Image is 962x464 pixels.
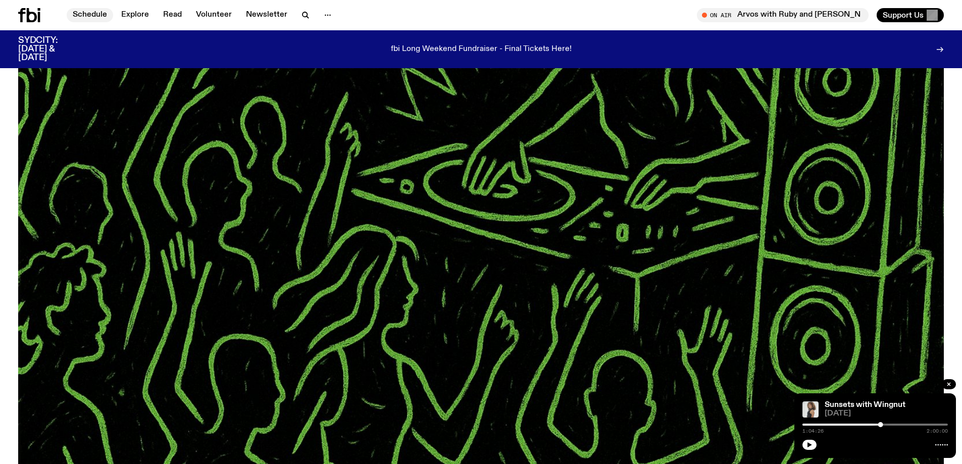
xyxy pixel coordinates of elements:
[825,410,948,418] span: [DATE]
[802,429,824,434] span: 1:04:26
[240,8,293,22] a: Newsletter
[18,36,83,62] h3: SYDCITY: [DATE] & [DATE]
[391,45,572,54] p: fbi Long Weekend Fundraiser - Final Tickets Here!
[877,8,944,22] button: Support Us
[802,401,819,418] img: Tangela looks past her left shoulder into the camera with an inquisitive look. She is wearing a s...
[883,11,924,20] span: Support Us
[697,8,869,22] button: On AirArvos with Ruby and [PERSON_NAME]
[927,429,948,434] span: 2:00:00
[157,8,188,22] a: Read
[67,8,113,22] a: Schedule
[190,8,238,22] a: Volunteer
[115,8,155,22] a: Explore
[825,401,905,409] a: Sunsets with Wingnut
